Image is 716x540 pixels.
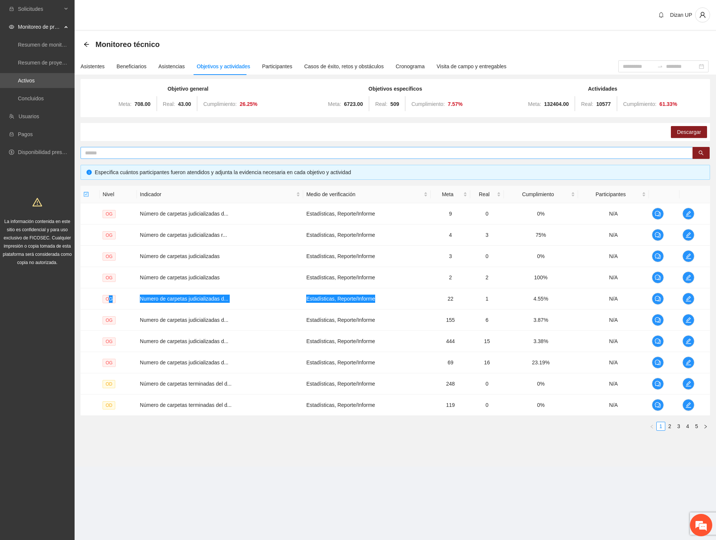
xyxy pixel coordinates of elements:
div: Casos de éxito, retos y obstáculos [304,62,384,70]
span: Meta: [119,101,132,107]
div: Asistencias [158,62,185,70]
strong: 132404.00 [544,101,569,107]
td: 3 [431,246,470,267]
td: 0% [504,246,578,267]
button: comment [652,357,664,368]
div: Beneficiarios [117,62,147,70]
span: Estamos en línea. [43,100,103,175]
td: N/A [578,288,649,310]
th: Real [470,186,504,203]
span: Real [473,190,495,198]
span: edit [683,253,694,259]
td: Estadísticas, Reporte/Informe [303,225,431,246]
a: 4 [684,422,692,430]
div: Chatee con nosotros ahora [39,38,125,48]
span: OG [103,231,116,239]
span: Cumplimiento: [411,101,445,107]
td: N/A [578,395,649,416]
span: Numero de carpetas judicializadas d... [140,338,228,344]
td: 3 [470,225,504,246]
span: Cumplimiento: [623,101,656,107]
strong: Actividades [588,86,618,92]
li: Next Page [701,422,710,431]
td: 4.55% [504,288,578,310]
td: 155 [431,310,470,331]
span: check-square [84,192,89,197]
span: Meta [434,190,462,198]
div: Asistentes [81,62,105,70]
td: 0% [504,395,578,416]
a: Usuarios [19,113,39,119]
td: 3.38% [504,331,578,352]
span: Numero de carpetas judicializadas d... [140,296,228,302]
a: 2 [666,422,674,430]
span: Número de carpetas judicializadas r... [140,232,227,238]
span: Número de carpetas judicializadas d... [140,211,228,217]
button: comment [652,229,664,241]
td: 0 [470,246,504,267]
td: N/A [578,225,649,246]
button: edit [682,250,694,262]
span: inbox [9,6,14,12]
button: edit [682,271,694,283]
span: OG [103,316,116,324]
span: edit [683,274,694,280]
td: Estadísticas, Reporte/Informe [303,288,431,310]
button: comment [652,399,664,411]
button: edit [682,335,694,347]
strong: 509 [390,101,399,107]
span: Real: [163,101,175,107]
td: 75% [504,225,578,246]
button: edit [682,314,694,326]
span: edit [683,381,694,387]
span: Descargar [677,128,701,136]
strong: 7.57 % [448,101,463,107]
button: edit [682,229,694,241]
button: Descargar [671,126,707,138]
strong: 10577 [596,101,611,107]
td: Estadísticas, Reporte/Informe [303,203,431,225]
button: edit [682,378,694,390]
th: Participantes [578,186,649,203]
td: 444 [431,331,470,352]
button: comment [652,271,664,283]
td: Estadísticas, Reporte/Informe [303,246,431,267]
td: 0% [504,373,578,395]
a: Activos [18,78,35,84]
a: Disponibilidad presupuestal [18,149,82,155]
button: comment [652,293,664,305]
td: Número de carpetas judicializadas [137,267,303,288]
td: N/A [578,373,649,395]
td: N/A [578,310,649,331]
td: Estadísticas, Reporte/Informe [303,267,431,288]
td: 15 [470,331,504,352]
td: 119 [431,395,470,416]
td: 2 [431,267,470,288]
span: OG [103,337,116,346]
td: 0 [470,395,504,416]
span: Numero de carpetas judicializadas d... [140,317,228,323]
button: comment [652,335,664,347]
td: 2 [470,267,504,288]
li: 1 [656,422,665,431]
span: edit [683,211,694,217]
button: bell [655,9,667,21]
td: 0% [504,203,578,225]
div: Cronograma [396,62,425,70]
button: edit [682,293,694,305]
td: N/A [578,246,649,267]
div: Objetivos y actividades [197,62,250,70]
td: 0 [470,203,504,225]
strong: 708.00 [135,101,151,107]
a: 3 [675,422,683,430]
span: OD [103,401,115,409]
td: Estadísticas, Reporte/Informe [303,310,431,331]
span: Monitoreo técnico [95,38,160,50]
span: OG [103,210,116,218]
span: swap-right [657,63,663,69]
span: eye [9,24,14,29]
td: 4 [431,225,470,246]
td: 1 [470,288,504,310]
a: Pagos [18,131,33,137]
li: Previous Page [647,422,656,431]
